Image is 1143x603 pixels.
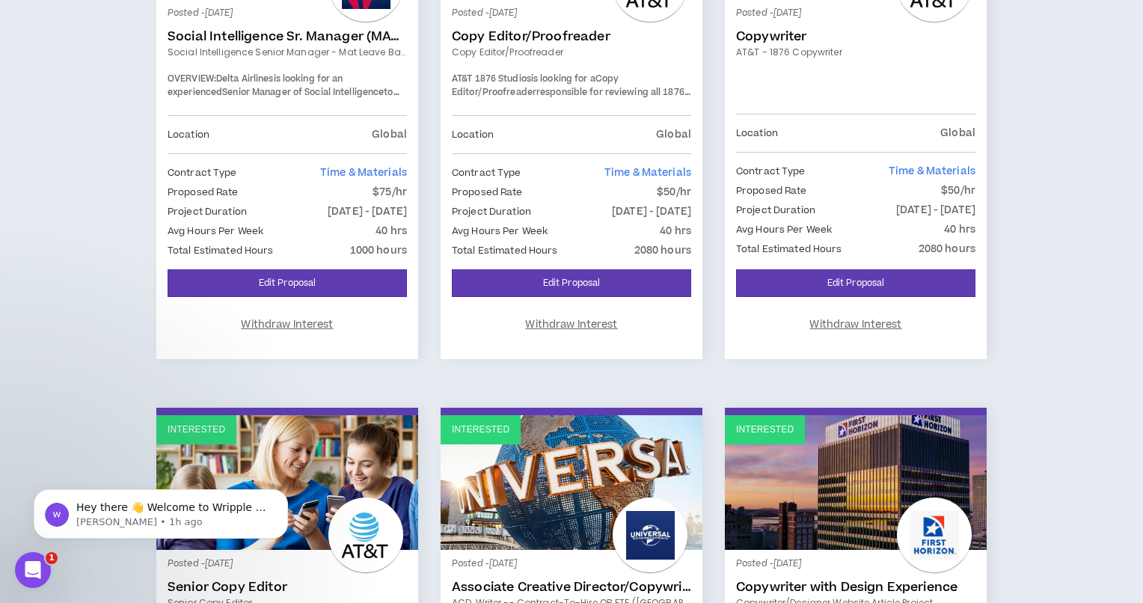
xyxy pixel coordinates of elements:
p: Interested [168,423,225,437]
p: Posted - [DATE] [168,7,407,20]
p: Project Duration [168,203,247,220]
p: Proposed Rate [452,184,523,201]
strong: Copy Editor/Proofreader [452,73,619,99]
a: Interested [441,415,702,550]
a: Social Intelligence Senior Manager - Mat Leave Backfill [168,46,407,59]
p: Contract Type [736,163,806,180]
p: $50/hr [657,184,691,201]
iframe: Intercom live chat [15,552,51,588]
p: Global [656,126,691,143]
p: Avg Hours Per Week [168,223,263,239]
button: Withdraw Interest [736,309,975,340]
strong: Senior Manager of Social Intelligence [222,86,384,99]
p: Posted - [DATE] [452,7,691,20]
a: Interested [725,415,987,550]
a: Senior Copy Editor [168,580,407,595]
span: is looking for an experienced [168,73,343,99]
p: Global [372,126,407,143]
p: Contract Type [452,165,521,181]
p: 40 hrs [376,223,407,239]
a: Copy Editor/Proofreader [452,46,691,59]
p: Global [940,125,975,141]
span: OVERVIEW: [168,73,216,85]
p: Proposed Rate [736,183,807,199]
a: Associate Creative Director/Copywriter - (MUST RELOCATE TO [GEOGRAPHIC_DATA]!) [452,580,691,595]
p: [DATE] - [DATE] [612,203,691,220]
p: Project Duration [452,203,531,220]
a: Interested [156,415,418,550]
p: Location [736,125,778,141]
p: Location [168,126,209,143]
span: Time & Materials [320,165,407,180]
span: Time & Materials [889,164,975,179]
p: Total Estimated Hours [736,241,842,257]
button: Withdraw Interest [168,309,407,340]
p: $50/hr [941,183,975,199]
iframe: Intercom notifications message [11,458,310,563]
a: Edit Proposal [736,269,975,297]
p: Contract Type [168,165,237,181]
p: Proposed Rate [168,184,239,201]
p: 2080 hours [634,242,691,259]
span: responsible for reviewing all 1876 creative, including but not limited to digital, print, and vid... [452,86,690,204]
p: [DATE] - [DATE] [328,203,407,220]
p: Project Duration [736,202,815,218]
a: Social Intelligence Sr. Manager (MAT LEAVE BACKFILL) [168,29,407,44]
span: Withdraw Interest [241,318,333,332]
a: Edit Proposal [452,269,691,297]
p: Posted - [DATE] [736,7,975,20]
p: 40 hrs [660,223,691,239]
p: 40 hrs [944,221,975,238]
span: 1 [46,552,58,564]
p: Interested [736,423,794,437]
p: Total Estimated Hours [168,242,274,259]
span: Withdraw Interest [525,318,617,332]
p: Avg Hours Per Week [452,223,548,239]
span: is looking for a [531,73,595,85]
p: 2080 hours [919,241,975,257]
strong: AT&T 1876 Studios [452,73,531,85]
p: Posted - [DATE] [452,557,691,571]
a: Copywriter [736,29,975,44]
a: Copywriter with Design Experience [736,580,975,595]
p: $75/hr [373,184,407,201]
p: Avg Hours Per Week [736,221,832,238]
p: Posted - [DATE] [168,557,407,571]
p: Posted - [DATE] [736,557,975,571]
p: 1000 hours [350,242,407,259]
p: [DATE] - [DATE] [896,202,975,218]
button: Withdraw Interest [452,309,691,340]
a: Copy Editor/Proofreader [452,29,691,44]
p: Location [452,126,494,143]
p: Total Estimated Hours [452,242,558,259]
span: Withdraw Interest [809,318,901,332]
a: AT&T - 1876 Copywriter [736,46,975,59]
a: Edit Proposal [168,269,407,297]
strong: Delta Airlines [216,73,274,85]
p: Interested [452,423,509,437]
span: Time & Materials [604,165,691,180]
